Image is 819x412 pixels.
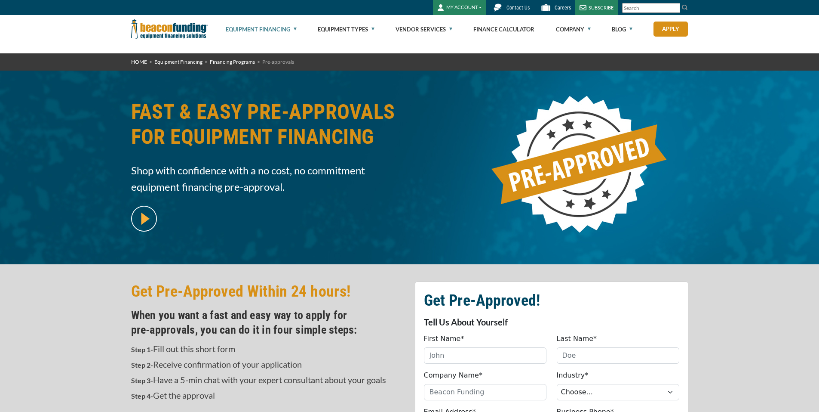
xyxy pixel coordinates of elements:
[262,59,294,65] span: Pre-approvals
[424,334,464,344] label: First Name*
[131,282,405,301] h2: Get Pre-Approved Within 24 hours!
[318,15,374,43] a: Equipment Types
[131,390,405,401] p: Get the approval
[653,22,688,37] a: Apply
[131,308,405,337] h4: When you want a fast and easy way to apply for pre‑approvals, you can do it in four simple steps:
[131,376,153,384] strong: Step 3-
[424,317,679,327] p: Tell Us About Yourself
[622,3,680,13] input: Search
[424,370,482,381] label: Company Name*
[506,5,530,11] span: Contact Us
[131,361,153,369] strong: Step 2-
[131,124,405,149] span: FOR EQUIPMENT FINANCING
[131,162,405,195] span: Shop with confidence with a no cost, no commitment equipment financing pre-approval.
[473,15,534,43] a: Finance Calculator
[555,5,571,11] span: Careers
[612,15,632,43] a: Blog
[131,359,405,370] p: Receive confirmation of your application
[681,4,688,11] img: Search
[131,392,153,400] strong: Step 4-
[557,334,597,344] label: Last Name*
[131,59,147,65] a: HOME
[131,206,157,232] img: video modal pop-up play button
[226,15,297,43] a: Equipment Financing
[131,375,405,386] p: Have a 5-min chat with your expert consultant about your goals
[556,15,591,43] a: Company
[424,291,679,310] h2: Get Pre-Approved!
[131,345,153,353] strong: Step 1-
[131,15,208,43] img: Beacon Funding Corporation logo
[131,344,405,355] p: Fill out this short form
[557,370,589,381] label: Industry*
[396,15,452,43] a: Vendor Services
[424,384,546,400] input: Beacon Funding
[424,347,546,364] input: John
[131,99,405,156] h1: FAST & EASY PRE-APPROVALS
[671,5,678,12] a: Clear search text
[210,59,255,65] a: Financing Programs
[154,59,202,65] a: Equipment Financing
[557,347,679,364] input: Doe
